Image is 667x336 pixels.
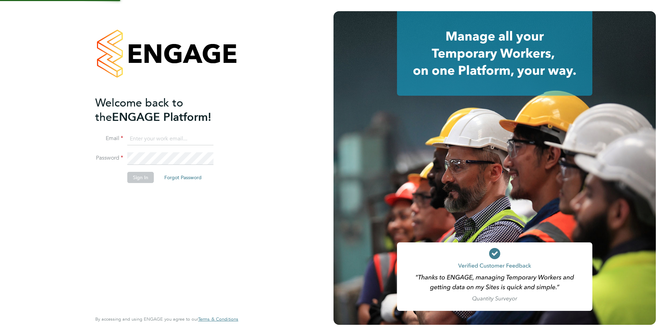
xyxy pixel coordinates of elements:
label: Email [95,135,123,142]
label: Password [95,154,123,162]
a: Terms & Conditions [198,316,238,322]
h2: ENGAGE Platform! [95,96,231,124]
span: Welcome back to the [95,96,183,124]
input: Enter your work email... [127,133,213,145]
button: Sign In [127,172,154,183]
button: Forgot Password [159,172,207,183]
span: By accessing and using ENGAGE you agree to our [95,316,238,322]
